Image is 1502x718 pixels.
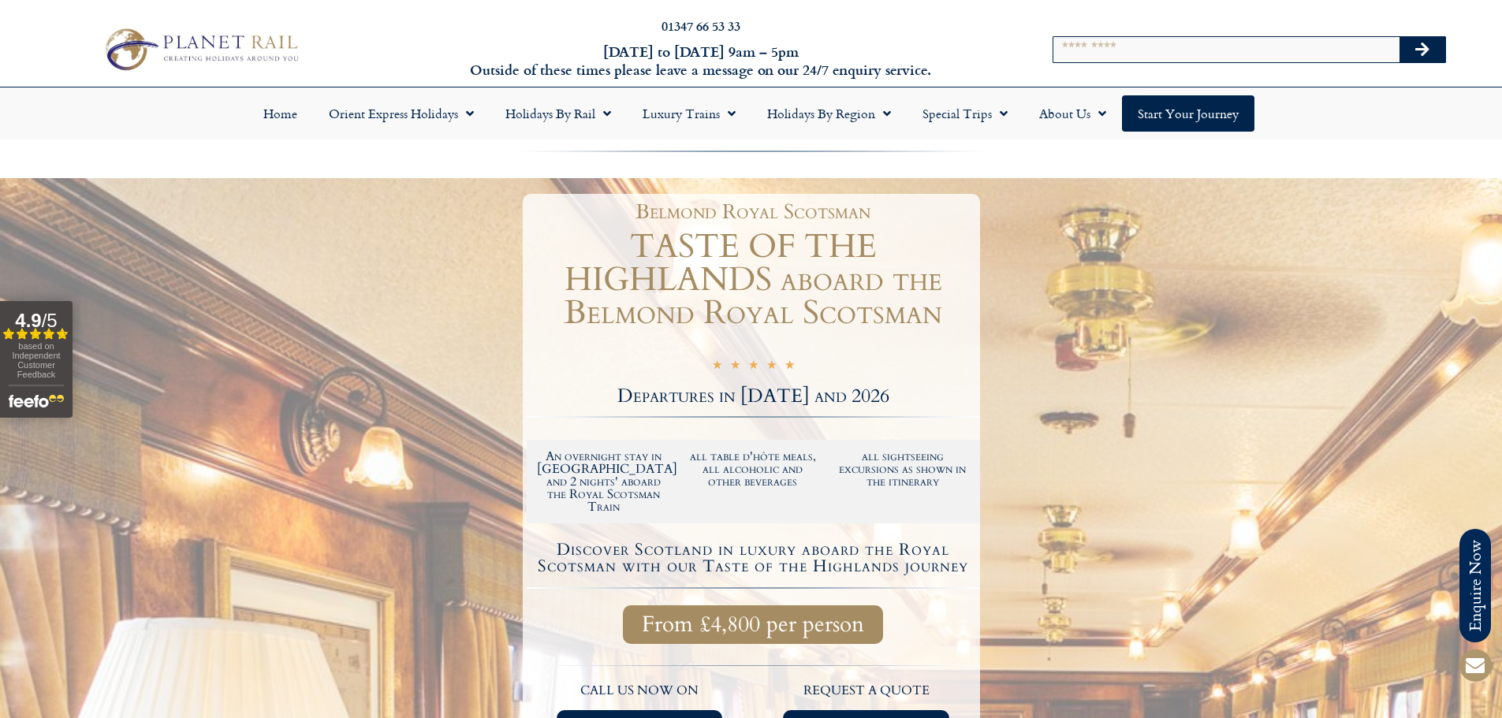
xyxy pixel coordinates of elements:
[627,95,751,132] a: Luxury Trains
[8,95,1494,132] nav: Menu
[730,358,740,376] i: ☆
[527,230,980,329] h1: TASTE OF THE HIGHLANDS aboard the Belmond Royal Scotsman
[490,95,627,132] a: Holidays by Rail
[404,43,997,80] h6: [DATE] to [DATE] 9am – 5pm Outside of these times please leave a message on our 24/7 enquiry serv...
[836,450,970,488] h2: all sightseeing excursions as shown in the itinerary
[662,17,740,35] a: 01347 66 53 33
[642,615,864,634] span: From £4,800 per person
[751,95,907,132] a: Holidays by Region
[1400,37,1445,62] button: Search
[97,24,304,74] img: Planet Rail Train Holidays Logo
[712,355,795,376] div: 5/5
[785,358,795,376] i: ☆
[529,541,978,575] h4: Discover Scotland in luxury aboard the Royal Scotsman with our Taste of the Highlands journey
[686,450,820,488] h2: all table d'hôte meals, all alcoholic and other beverages
[1023,95,1122,132] a: About Us
[907,95,1023,132] a: Special Trips
[748,358,758,376] i: ☆
[623,605,883,644] a: From £4,800 per person
[535,202,972,222] h1: Belmond Royal Scotsman
[313,95,490,132] a: Orient Express Holidays
[712,358,722,376] i: ☆
[535,681,746,701] p: call us now on
[537,450,671,513] h2: An overnight stay in [GEOGRAPHIC_DATA] and 2 nights' aboard the Royal Scotsman Train
[766,358,777,376] i: ☆
[761,681,972,701] p: request a quote
[248,95,313,132] a: Home
[1122,95,1254,132] a: Start your Journey
[527,387,980,406] h2: Departures in [DATE] and 2026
